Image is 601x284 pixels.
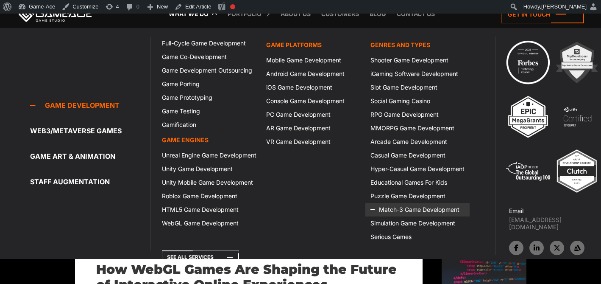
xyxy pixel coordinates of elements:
[230,4,235,9] div: Focus keyphrase not set
[365,230,470,244] a: Serious Games
[157,217,261,230] a: WebGL Game Development
[505,93,551,140] img: 3
[261,108,365,121] a: PC Game Development
[554,93,601,140] img: 4
[365,149,470,162] a: Casual Game Development
[30,97,150,114] a: Game development
[365,81,470,94] a: Slot Game Development
[261,94,365,108] a: Console Game Development
[157,189,261,203] a: Roblox Game Development
[365,217,470,230] a: Simulation Game Development
[157,176,261,189] a: Unity Mobile Game Development
[157,149,261,162] a: Unreal Engine Game Development
[30,122,150,139] a: Web3/Metaverse Games
[365,162,470,176] a: Hyper-Casual Game Development
[365,176,470,189] a: Educational Games For Kids
[505,148,551,194] img: 5
[261,121,365,135] a: AR Game Development
[365,203,470,217] a: Match-3 Game Development
[365,67,470,81] a: iGaming Software Development
[157,91,261,104] a: Game Prototyping
[261,81,365,94] a: iOS Game Development
[554,148,600,194] img: Top ar vr development company gaming 2025 game ace
[261,53,365,67] a: Mobile Game Development
[365,37,470,53] a: Genres and Types
[365,53,470,67] a: Shooter Game Development
[157,132,261,149] a: Game Engines
[157,37,261,50] a: Full-Cycle Game Development
[261,67,365,81] a: Android Game Development
[30,173,150,190] a: Staff Augmentation
[509,216,601,231] a: [EMAIL_ADDRESS][DOMAIN_NAME]
[261,135,365,149] a: VR Game Development
[365,189,470,203] a: Puzzle Game Development
[554,39,600,86] img: 2
[509,207,523,214] strong: Email
[365,121,470,135] a: MMORPG Game Development
[157,203,261,217] a: HTML5 Game Development
[157,77,261,91] a: Game Porting
[157,162,261,176] a: Unity Game Development
[157,50,261,64] a: Game Co-Development
[501,5,584,23] a: Get in touch
[365,135,470,149] a: Arcade Game Development
[365,108,470,121] a: RPG Game Development
[505,39,551,86] img: Technology council badge program ace 2025 game ace
[157,64,261,77] a: Game Development Outsourcing
[162,250,239,264] a: See All Services
[157,118,261,132] a: Gamification
[261,37,365,53] a: Game platforms
[365,94,470,108] a: Social Gaming Casino
[30,148,150,165] a: Game Art & Animation
[157,104,261,118] a: Game Testing
[541,3,587,10] span: [PERSON_NAME]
